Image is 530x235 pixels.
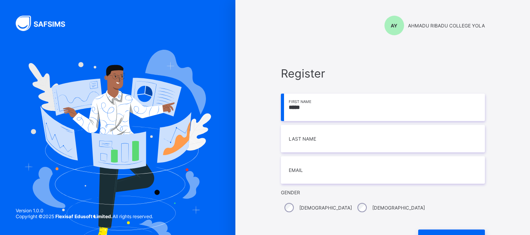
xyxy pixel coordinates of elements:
[55,213,113,219] strong: Flexisaf Edusoft Limited.
[408,23,485,29] span: AHMADU RIBADU COLLEGE YOLA
[281,190,485,195] span: Gender
[16,16,75,31] img: SAFSIMS Logo
[16,213,153,219] span: Copyright © 2025 All rights reserved.
[372,205,425,211] label: [DEMOGRAPHIC_DATA]
[16,208,153,213] span: Version 1.0.0
[281,67,485,80] span: Register
[299,205,352,211] label: [DEMOGRAPHIC_DATA]
[391,23,397,29] span: AY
